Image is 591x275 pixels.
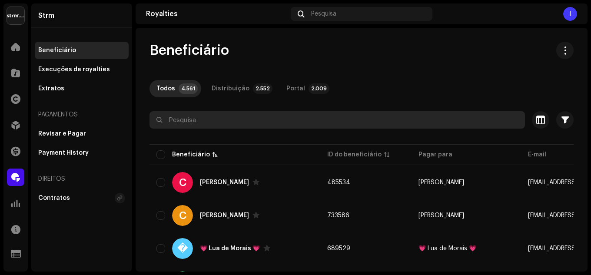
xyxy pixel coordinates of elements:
re-m-nav-item: Payment History [35,144,129,162]
div: C [172,172,193,193]
div: Payment History [38,149,89,156]
div: Distribuição [212,80,249,97]
span: Christopher Jones [418,212,464,219]
div: Todos [156,80,175,97]
re-m-nav-item: Beneficiário [35,42,129,59]
div: Carlos [200,179,249,186]
span: 💗 Lua de Morais 💗 [418,245,476,252]
re-a-nav-header: Pagamentos [35,104,129,125]
re-a-nav-header: Direitos [35,169,129,189]
div: Contratos [38,195,70,202]
p-badge: 4.561 [179,83,198,94]
div: 💗 Lua de Morais 💗 [200,245,260,252]
span: Carlos [418,179,464,186]
p-badge: 2.552 [253,83,272,94]
re-m-nav-item: Revisar e Pagar [35,125,129,142]
div: Extratos [38,85,64,92]
re-m-nav-item: Contratos [35,189,129,207]
div: Beneficiário [172,150,210,159]
span: 485534 [327,179,350,186]
span: Pesquisa [311,10,336,17]
re-m-nav-item: Extratos [35,80,129,97]
span: Beneficiário [149,42,229,59]
div: C [172,205,193,226]
div: I [563,7,577,21]
div: Revisar e Pagar [38,130,86,137]
div: � [172,238,193,259]
div: ID do beneficiário [327,150,382,159]
span: 689529 [327,245,350,252]
span: 733586 [327,212,349,219]
p-badge: 2.009 [309,83,329,94]
div: Royalties [146,10,287,17]
div: Portal [286,80,305,97]
input: Pesquisa [149,111,525,129]
div: Christopher Jones [200,212,249,219]
div: Beneficiário [38,47,76,54]
img: 408b884b-546b-4518-8448-1008f9c76b02 [7,7,24,24]
re-m-nav-item: Execuções de royalties [35,61,129,78]
div: Execuções de royalties [38,66,110,73]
